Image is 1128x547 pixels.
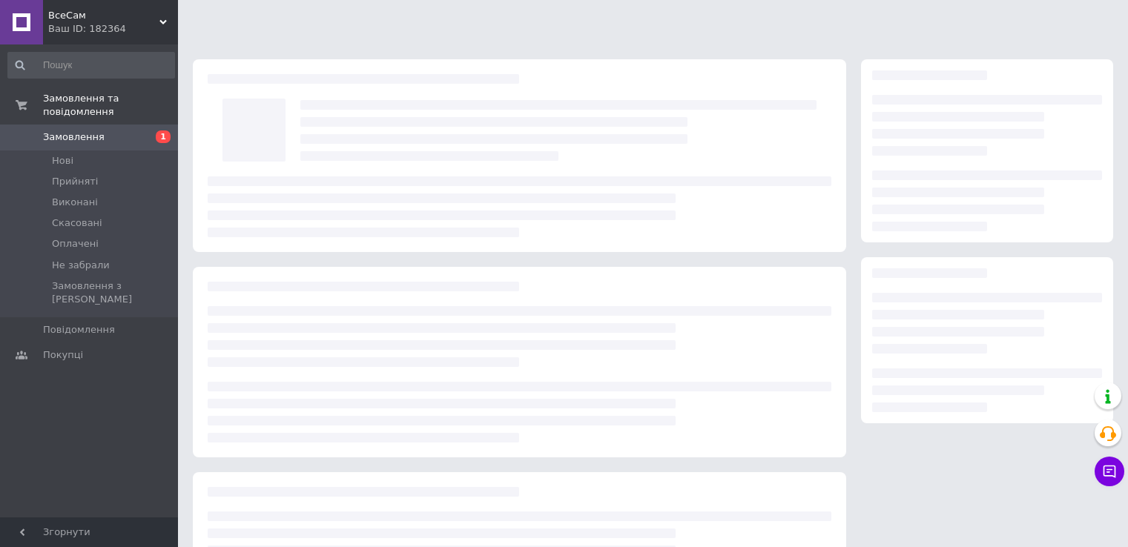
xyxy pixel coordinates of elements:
button: Чат з покупцем [1095,457,1124,486]
span: Покупці [43,348,83,362]
span: Оплачені [52,237,99,251]
span: Нові [52,154,73,168]
span: Прийняті [52,175,98,188]
span: Виконані [52,196,98,209]
span: Не забрали [52,259,110,272]
span: Замовлення з [PERSON_NAME] [52,279,174,306]
div: Ваш ID: 182364 [48,22,178,36]
span: 1 [156,130,171,143]
span: Замовлення [43,130,105,144]
span: ВсеСам [48,9,159,22]
span: Замовлення та повідомлення [43,92,178,119]
input: Пошук [7,52,175,79]
span: Повідомлення [43,323,115,337]
span: Скасовані [52,216,102,230]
